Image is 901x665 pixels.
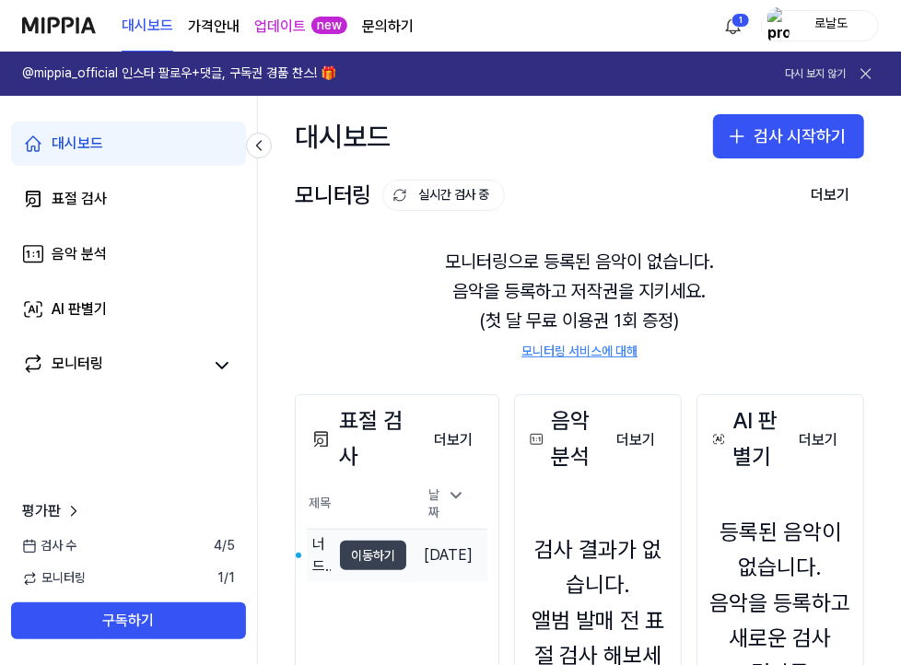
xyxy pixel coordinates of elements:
a: AI 판별기 [11,287,246,332]
button: 검사 시작하기 [713,114,864,158]
div: AI 판별기 [52,298,107,321]
div: 로날도 [795,15,867,35]
button: 더보기 [784,422,852,459]
div: 모니터링 [52,353,103,379]
div: new [311,17,347,35]
td: [DATE] [406,529,487,581]
button: 다시 보지 않기 [785,66,846,82]
div: 음악 분석 [52,243,107,265]
img: 알림 [722,15,744,37]
span: 1 / 1 [217,569,235,588]
div: 모니터링 [295,178,505,213]
button: 실시간 검사 중 [382,180,505,211]
div: 표절 검사 [307,403,419,474]
a: 표절 검사 [11,177,246,221]
div: 너드커넥션(Nerd Connection) - 좋은 밤 좋은 꿈 [가사⧸Lyrics] [312,533,331,577]
div: 모니터링으로 등록된 음악이 없습니다. 음악을 등록하고 저작권을 지키세요. (첫 달 무료 이용권 1회 증정) [295,225,864,383]
div: 날짜 [421,481,473,528]
a: 대시보드 [11,122,246,166]
span: 4 / 5 [214,537,235,555]
div: 대시보드 [295,114,391,158]
button: 구독하기 [11,602,246,639]
a: 업데이트 [254,16,306,38]
div: 음악 분석 [526,403,602,474]
th: 제목 [307,480,406,530]
button: 더보기 [796,177,864,214]
span: 평가판 [22,500,61,522]
span: 검사 수 [22,537,76,555]
button: 더보기 [419,422,487,459]
a: 더보기 [784,420,852,459]
div: 1 [731,13,750,28]
a: 더보기 [602,420,670,459]
a: 대시보드 [122,1,173,52]
a: 음악 분석 [11,232,246,276]
a: 더보기 [419,420,487,459]
a: 가격안내 [188,16,240,38]
span: 모니터링 [22,569,86,588]
a: 모니터링 [22,353,202,379]
div: 표절 검사 [52,188,107,210]
h1: @mippia_official 인스타 팔로우+댓글, 구독권 경품 찬스! 🎁 [22,64,336,83]
button: 알림1 [719,11,748,41]
div: 대시보드 [52,133,103,155]
button: 더보기 [602,422,670,459]
button: 이동하기 [340,541,406,570]
a: 문의하기 [362,16,414,38]
div: AI 판별기 [708,403,784,474]
button: profile로날도 [761,10,879,41]
a: 평가판 [22,500,83,522]
img: profile [767,7,790,44]
a: 모니터링 서비스에 대해 [521,343,638,361]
